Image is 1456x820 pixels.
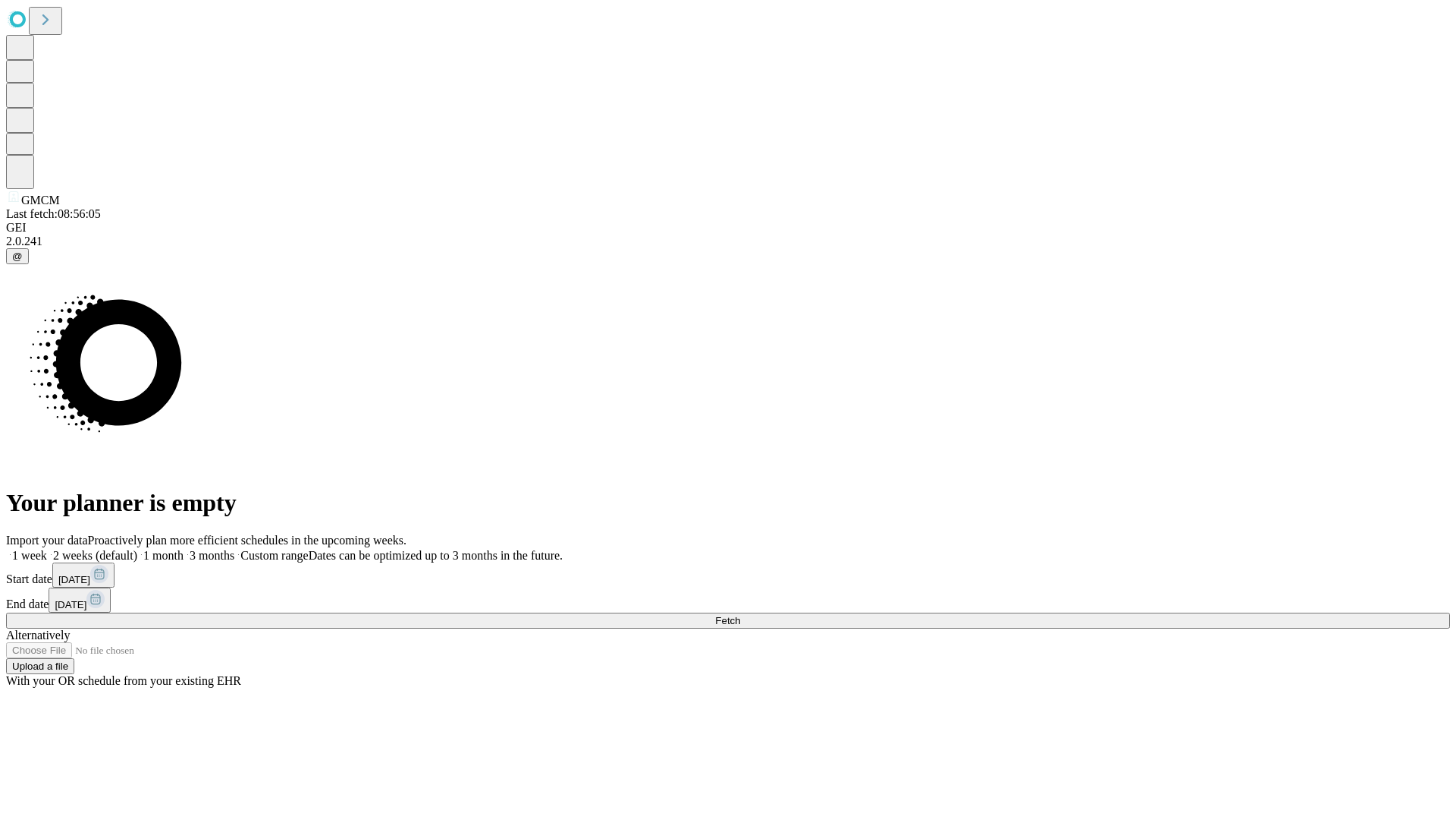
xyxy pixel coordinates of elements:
[6,563,1450,588] div: Start date
[6,207,101,220] span: Last fetch: 08:56:05
[6,674,241,687] span: With your OR schedule from your existing EHR
[49,588,111,613] button: [DATE]
[309,549,563,562] span: Dates can be optimized up to 3 months in the future.
[6,658,74,674] button: Upload a file
[6,613,1450,629] button: Fetch
[6,588,1450,613] div: End date
[143,549,184,562] span: 1 month
[6,489,1450,517] h1: Your planner is empty
[21,194,60,207] span: GMCM
[12,549,47,562] span: 1 week
[6,534,88,547] span: Import your data
[55,599,86,610] span: [DATE]
[190,549,234,562] span: 3 months
[6,629,70,642] span: Alternatively
[6,235,1450,248] div: 2.0.241
[53,549,137,562] span: 2 weeks (default)
[6,221,1450,235] div: GEI
[88,534,406,547] span: Proactively plan more efficient schedules in the upcoming weeks.
[12,251,23,262] span: @
[715,615,740,626] span: Fetch
[58,574,90,585] span: [DATE]
[240,549,308,562] span: Custom range
[52,563,115,588] button: [DATE]
[6,248,29,264] button: @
